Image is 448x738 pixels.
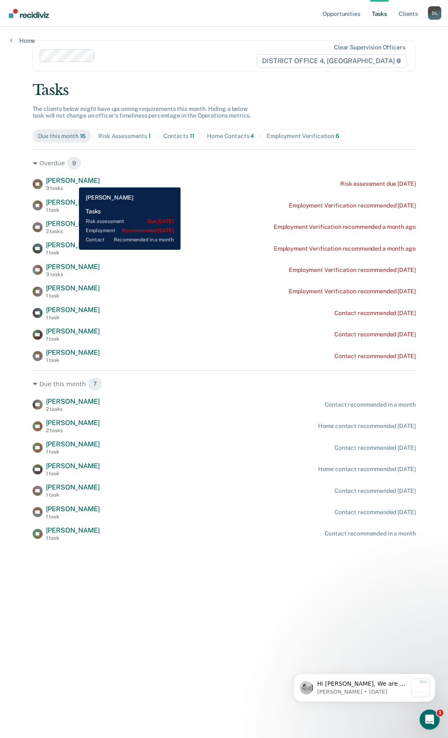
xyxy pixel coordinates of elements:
[46,526,100,534] span: [PERSON_NAME]
[46,177,100,184] span: [PERSON_NAME]
[274,223,415,231] div: Employment Verification recommended a month ago
[274,245,415,252] div: Employment Verification recommended a month ago
[325,401,416,408] div: Contact recommended in a month
[46,250,100,256] div: 1 task
[46,419,100,427] span: [PERSON_NAME]
[33,82,416,99] div: Tasks
[46,348,100,356] span: [PERSON_NAME]
[190,133,195,139] span: 11
[46,449,100,455] div: 1 task
[334,487,415,495] div: Contact recommended [DATE]
[33,156,416,170] div: Overdue 9
[88,377,102,391] span: 7
[46,514,100,520] div: 1 task
[46,293,100,299] div: 1 task
[98,133,151,140] div: Risk Assessments
[46,327,100,335] span: [PERSON_NAME]
[289,266,415,274] div: Employment Verification recommended [DATE]
[46,535,100,541] div: 1 task
[46,357,100,363] div: 1 task
[334,331,415,338] div: Contact recommended [DATE]
[318,423,416,430] div: Home contact recommended [DATE]
[46,198,100,206] span: [PERSON_NAME]
[46,336,100,342] div: 1 task
[428,6,441,20] div: D L
[420,710,440,730] iframe: Intercom live chat
[257,54,407,68] span: DISTRICT OFFICE 4, [GEOGRAPHIC_DATA]
[334,509,415,516] div: Contact recommended [DATE]
[334,444,415,451] div: Contact recommended [DATE]
[46,241,100,249] span: [PERSON_NAME]
[46,397,100,405] span: [PERSON_NAME]
[334,353,415,360] div: Contact recommended [DATE]
[46,471,100,477] div: 1 task
[250,133,254,139] span: 4
[163,133,195,140] div: Contacts
[9,9,49,18] img: Recidiviz
[33,105,251,119] span: The clients below might have upcoming requirements this month. Hiding a below task will not chang...
[46,492,100,498] div: 1 task
[46,440,100,448] span: [PERSON_NAME]
[46,263,100,271] span: [PERSON_NAME]
[336,133,339,139] span: 6
[46,185,100,191] div: 3 tasks
[46,462,100,470] span: [PERSON_NAME]
[46,272,100,277] div: 3 tasks
[46,228,100,234] div: 2 tasks
[340,180,415,187] div: Risk assessment due [DATE]
[437,710,443,716] span: 1
[10,37,35,44] a: Home
[428,6,441,20] button: Profile dropdown button
[38,133,86,140] div: Due this month
[46,220,100,228] span: [PERSON_NAME]
[46,306,100,314] span: [PERSON_NAME]
[46,207,100,213] div: 1 task
[46,483,100,491] span: [PERSON_NAME]
[267,133,339,140] div: Employment Verification
[334,310,415,317] div: Contact recommended [DATE]
[46,428,100,433] div: 2 tasks
[318,466,416,473] div: Home contact recommended [DATE]
[148,133,151,139] span: 1
[33,377,416,391] div: Due this month 7
[80,133,86,139] span: 16
[334,44,405,51] div: Clear supervision officers
[289,202,415,209] div: Employment Verification recommended [DATE]
[325,530,416,537] div: Contact recommended in a month
[281,657,448,715] iframe: Intercom notifications message
[67,156,81,170] span: 9
[46,315,100,320] div: 1 task
[46,406,100,412] div: 2 tasks
[46,505,100,513] span: [PERSON_NAME]
[46,284,100,292] span: [PERSON_NAME]
[207,133,254,140] div: Home Contacts
[289,288,415,295] div: Employment Verification recommended [DATE]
